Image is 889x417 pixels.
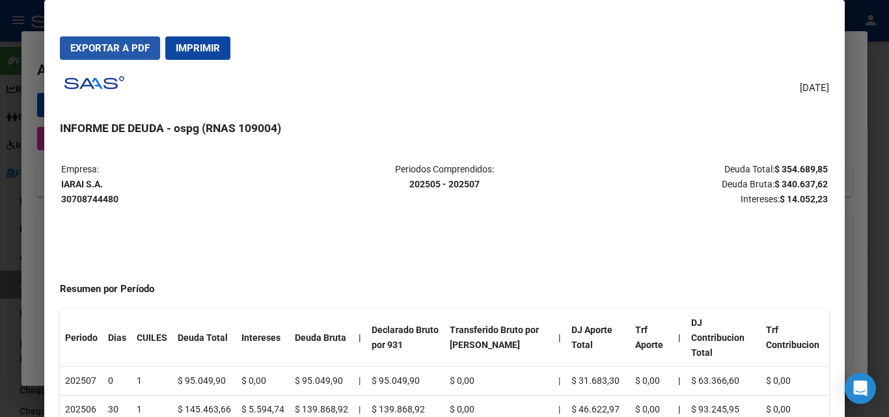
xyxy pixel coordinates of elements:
td: $ 0,00 [761,367,829,396]
td: $ 31.683,30 [566,367,630,396]
th: Periodo [60,309,103,367]
p: Deuda Total: Deuda Bruta: Intereses: [573,162,828,206]
td: $ 0,00 [236,367,290,396]
th: DJ Contribucion Total [686,309,761,367]
td: $ 63.366,60 [686,367,761,396]
td: $ 0,00 [630,367,673,396]
h4: Resumen por Período [60,282,828,297]
td: $ 0,00 [444,367,553,396]
span: [DATE] [800,81,829,96]
p: Empresa: [61,162,316,206]
th: DJ Aporte Total [566,309,630,367]
td: 0 [103,367,131,396]
button: Imprimir [165,36,230,60]
th: Intereses [236,309,290,367]
strong: 202505 - 202507 [409,179,480,189]
th: Deuda Total [172,309,236,367]
td: 1 [131,367,172,396]
h3: INFORME DE DEUDA - ospg (RNAS 109004) [60,120,828,137]
strong: IARAI S.A. 30708744480 [61,179,118,204]
span: Exportar a PDF [70,42,150,54]
th: CUILES [131,309,172,367]
td: | [353,367,366,396]
th: Declarado Bruto por 931 [366,309,444,367]
td: 202507 [60,367,103,396]
th: Dias [103,309,131,367]
td: $ 95.049,90 [366,367,444,396]
th: Trf Aporte [630,309,673,367]
th: Deuda Bruta [290,309,353,367]
th: | [673,309,686,367]
td: $ 95.049,90 [172,367,236,396]
th: | [353,309,366,367]
td: $ 95.049,90 [290,367,353,396]
div: Open Intercom Messenger [845,373,876,404]
p: Periodos Comprendidos: [317,162,571,192]
button: Exportar a PDF [60,36,160,60]
td: | [553,367,566,396]
strong: $ 340.637,62 [774,179,828,189]
strong: $ 354.689,85 [774,164,828,174]
th: Trf Contribucion [761,309,829,367]
th: | [553,309,566,367]
span: Imprimir [176,42,220,54]
th: | [673,367,686,396]
th: Transferido Bruto por [PERSON_NAME] [444,309,553,367]
strong: $ 14.052,23 [780,194,828,204]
